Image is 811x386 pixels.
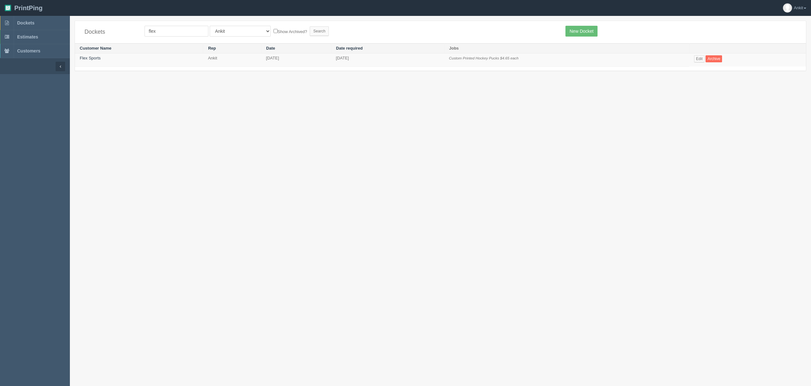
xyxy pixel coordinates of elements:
a: New Docket [565,26,598,37]
img: logo-3e63b451c926e2ac314895c53de4908e5d424f24456219fb08d385ab2e579770.png [5,5,11,11]
input: Customer Name [145,26,208,37]
a: Rep [208,46,216,51]
th: Jobs [444,43,689,53]
a: Flex Sports [80,56,101,60]
img: avatar_default-7531ab5dedf162e01f1e0bb0964e6a185e93c5c22dfe317fb01d7f8cd2b1632c.jpg [783,3,792,12]
td: [DATE] [331,53,444,67]
span: Customers [17,48,40,53]
i: Custom Printed Hockey Pucks $4.65 each [449,56,518,60]
a: Date required [336,46,363,51]
span: Estimates [17,34,38,39]
span: Dockets [17,20,34,25]
td: [DATE] [261,53,331,67]
input: Show Archived? [274,29,278,33]
td: Ankit [203,53,261,67]
a: Date [266,46,275,51]
label: Show Archived? [274,28,307,35]
input: Search [310,26,329,36]
a: Customer Name [80,46,112,51]
a: Edit [694,55,705,62]
a: Archive [706,55,722,62]
h4: Dockets [84,29,135,35]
